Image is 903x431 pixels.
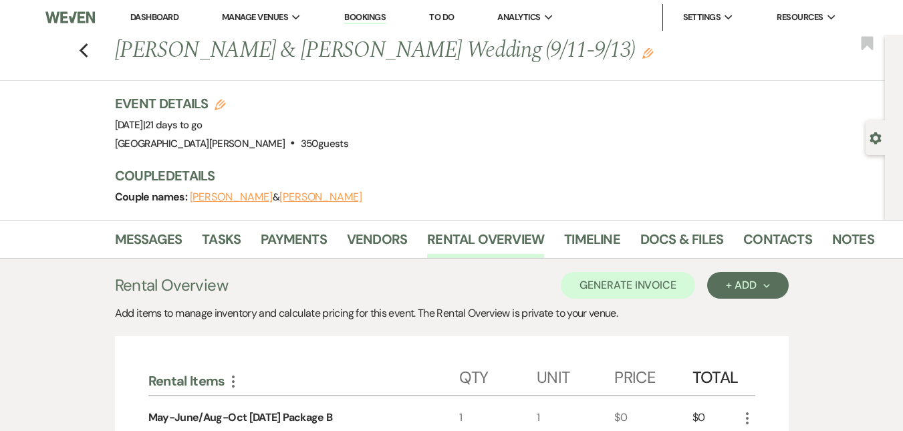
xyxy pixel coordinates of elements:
button: [PERSON_NAME] [279,192,362,202]
span: [GEOGRAPHIC_DATA][PERSON_NAME] [115,137,285,150]
a: To Do [429,11,454,23]
div: Rental Items [148,372,459,390]
h3: Rental Overview [115,273,228,297]
span: Resources [777,11,823,24]
button: Edit [642,47,653,59]
span: Analytics [497,11,540,24]
span: | [143,118,203,132]
a: Rental Overview [427,229,544,258]
a: Vendors [347,229,407,258]
div: Unit [537,355,614,395]
div: May-June/Aug-Oct [DATE] Package B [148,410,333,426]
h3: Event Details [115,94,348,113]
a: Dashboard [130,11,178,23]
h1: [PERSON_NAME] & [PERSON_NAME] Wedding (9/11-9/13) [115,35,714,67]
div: Total [692,355,739,395]
a: Messages [115,229,182,258]
a: Timeline [564,229,620,258]
a: Contacts [743,229,812,258]
span: 350 guests [301,137,348,150]
span: [DATE] [115,118,203,132]
button: Open lead details [870,131,882,144]
div: Qty [459,355,537,395]
button: Generate Invoice [561,272,695,299]
span: Settings [683,11,721,24]
span: Couple names: [115,190,190,204]
a: Tasks [202,229,241,258]
a: Bookings [344,11,386,24]
a: Notes [832,229,874,258]
a: Docs & Files [640,229,723,258]
button: [PERSON_NAME] [190,192,273,202]
a: Payments [261,229,327,258]
img: Weven Logo [45,3,96,31]
h3: Couple Details [115,166,864,185]
div: + Add [726,280,769,291]
div: Add items to manage inventory and calculate pricing for this event. The Rental Overview is privat... [115,305,789,321]
span: & [190,190,362,204]
span: 21 days to go [145,118,203,132]
div: Price [614,355,692,395]
button: + Add [707,272,788,299]
span: Manage Venues [222,11,288,24]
